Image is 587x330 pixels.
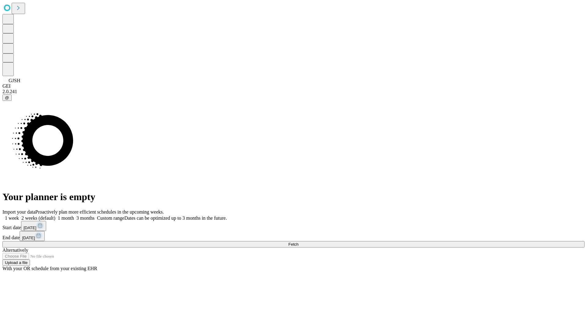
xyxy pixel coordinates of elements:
span: Proactively plan more efficient schedules in the upcoming weeks. [35,209,164,215]
div: End date [2,231,585,241]
span: Alternatively [2,248,28,253]
span: [DATE] [22,236,35,240]
span: 1 month [58,215,74,221]
span: 1 week [5,215,19,221]
button: Upload a file [2,259,30,266]
span: 2 weeks (default) [21,215,55,221]
div: GEI [2,83,585,89]
button: Fetch [2,241,585,248]
span: Fetch [288,242,298,247]
button: @ [2,94,12,101]
span: @ [5,95,9,100]
div: 2.0.241 [2,89,585,94]
button: [DATE] [20,231,45,241]
h1: Your planner is empty [2,191,585,203]
span: With your OR schedule from your existing EHR [2,266,97,271]
span: [DATE] [24,226,36,230]
div: Start date [2,221,585,231]
span: GJSH [9,78,20,83]
span: 3 months [76,215,94,221]
button: [DATE] [21,221,46,231]
span: Dates can be optimized up to 3 months in the future. [124,215,227,221]
span: Custom range [97,215,124,221]
span: Import your data [2,209,35,215]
